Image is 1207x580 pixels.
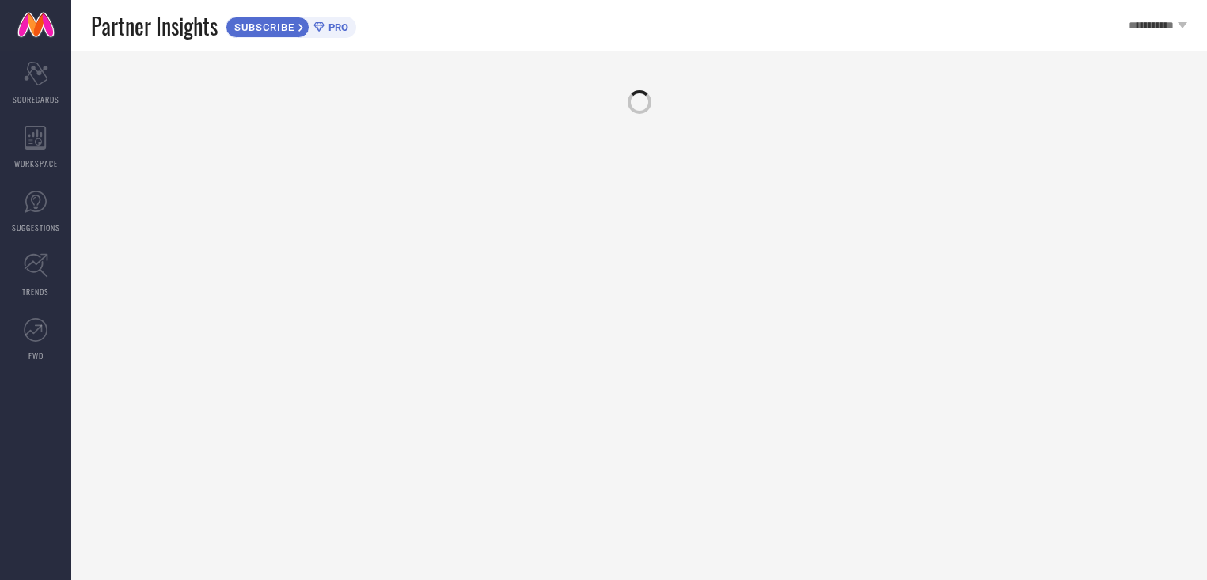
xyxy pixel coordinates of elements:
[13,93,59,105] span: SCORECARDS
[12,222,60,233] span: SUGGESTIONS
[28,350,44,362] span: FWD
[325,21,348,33] span: PRO
[14,157,58,169] span: WORKSPACE
[226,21,298,33] span: SUBSCRIBE
[226,13,356,38] a: SUBSCRIBEPRO
[22,286,49,298] span: TRENDS
[91,9,218,42] span: Partner Insights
